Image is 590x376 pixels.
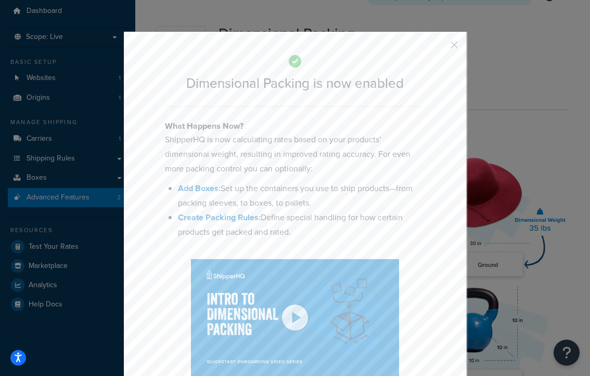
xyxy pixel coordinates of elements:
a: Add Boxes: [178,182,221,194]
img: Dimensional Packing Overview [191,259,399,376]
li: Define special handling for how certain products get packed and rated. [178,210,425,239]
li: Set up the containers you use to ship products—from packing sleeves, to boxes, to pallets. [178,181,425,210]
p: ShipperHQ is now calculating rates based on your products’ dimensional weight, resulting in impro... [165,132,425,176]
a: Create Packing Rules: [178,211,261,223]
h2: Dimensional Packing is now enabled [165,76,425,91]
h4: What Happens Now? [165,120,425,132]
